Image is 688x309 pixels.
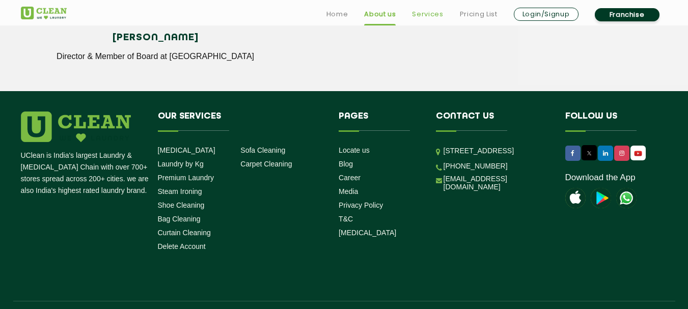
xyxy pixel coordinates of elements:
a: Sofa Cleaning [240,146,285,154]
a: Franchise [595,8,659,21]
img: UClean Laundry and Dry Cleaning [631,148,645,159]
img: playstoreicon.png [591,188,611,208]
a: [MEDICAL_DATA] [158,146,215,154]
a: Media [339,187,358,195]
a: Download the App [565,173,636,183]
p: UClean is India's largest Laundry & [MEDICAL_DATA] Chain with over 700+ stores spread across 200+... [21,150,150,196]
h4: Contact us [436,111,550,131]
a: Premium Laundry [158,174,214,182]
a: Bag Cleaning [158,215,201,223]
h4: [PERSON_NAME] [36,32,275,43]
h4: Our Services [158,111,324,131]
p: [STREET_ADDRESS] [444,145,550,157]
a: Curtain Cleaning [158,229,211,237]
a: Login/Signup [514,8,579,21]
a: Services [412,8,443,20]
a: [PHONE_NUMBER] [444,162,508,170]
a: Privacy Policy [339,201,383,209]
a: Career [339,174,361,182]
a: Shoe Cleaning [158,201,205,209]
img: apple-icon.png [565,188,586,208]
a: T&C [339,215,353,223]
img: logo.png [21,111,131,142]
a: Carpet Cleaning [240,160,292,168]
a: Laundry by Kg [158,160,204,168]
a: Delete Account [158,242,206,250]
p: Director & Member of Board at [GEOGRAPHIC_DATA] [36,52,275,61]
h4: Follow us [565,111,655,131]
a: Steam Ironing [158,187,202,195]
a: Home [326,8,348,20]
a: Pricing List [460,8,498,20]
a: About us [364,8,396,20]
a: Blog [339,160,353,168]
a: [MEDICAL_DATA] [339,229,396,237]
h4: Pages [339,111,421,131]
a: [EMAIL_ADDRESS][DOMAIN_NAME] [444,175,550,191]
img: UClean Laundry and Dry Cleaning [21,7,67,19]
img: UClean Laundry and Dry Cleaning [616,188,637,208]
a: Locate us [339,146,370,154]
